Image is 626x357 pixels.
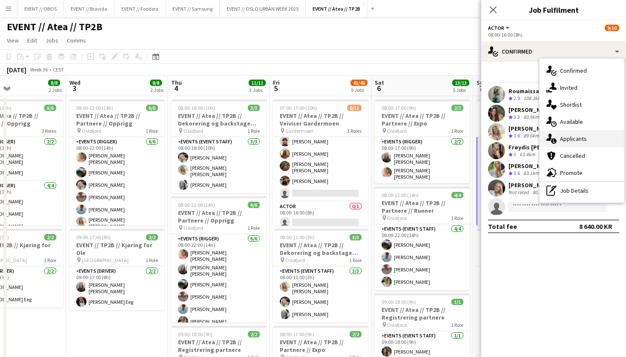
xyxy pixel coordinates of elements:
[171,197,267,323] app-job-card: 08:00-22:00 (14h)6/6EVENT // Atea // TP2B // Partnere // Opprigg Oslofjord1 RoleEvents (Rigger)6/...
[451,299,463,305] span: 1/1
[477,100,572,226] div: 05:30-16:00 (10h30m)9/10EVENT // Atea // TP2B // Veiviser OCC Oslofjord2 Roles[PERSON_NAME][PERSO...
[540,96,624,113] div: Shortlist
[171,100,267,193] div: 08:00-18:00 (10h)3/3EVENT // Atea // TP2B // Dekorering og backstage oppsett Oslofjord1 RoleEvent...
[350,80,368,86] span: 41/46
[76,234,111,240] span: 09:00-17:00 (8h)
[375,79,384,86] span: Sat
[349,257,362,263] span: 1 Role
[273,338,368,354] h3: EVENT // Atea // TP2B // Partnere // Expo
[508,189,531,195] div: Not rated
[48,80,60,86] span: 8/8
[248,202,260,208] span: 6/6
[220,0,306,17] button: EVENT // OSLO URBAN WEEK 2025
[248,105,260,111] span: 3/3
[508,181,600,189] div: [PERSON_NAME] [PERSON_NAME]
[273,229,368,323] div: 08:00-11:00 (3h)3/3EVENT // Atea // TP2B // Dekorering og backstage oppsett Oslofjord1 RoleEvents...
[280,105,317,111] span: 07:00-17:00 (10h)
[540,79,624,96] div: Invited
[171,234,267,330] app-card-role: Events (Rigger)6/608:00-22:00 (14h)[PERSON_NAME] [PERSON_NAME][PERSON_NAME] [PERSON_NAME][PERSON_...
[171,209,267,224] h3: EVENT // Atea // TP2B // Partnere // Opprigg
[46,37,58,44] span: Jobs
[477,123,572,232] app-card-role: Actor1I4A6/708:00-16:00 (8h)Roumaissaa Hadui[PERSON_NAME][PERSON_NAME] [PERSON_NAME]Frøydis [PERS...
[7,20,103,33] h1: EVENT // Atea // TP2B
[375,100,470,183] app-job-card: 08:00-17:00 (9h)2/2EVENT // Atea // TP2B // Partnere // Expo Oslofjord1 RoleEvents (Rigger)2/208:...
[69,100,165,226] app-job-card: 08:00-22:00 (14h)6/6EVENT // Atea // TP2B // Partnere // Opprigg Oslofjord1 RoleEvents (Rigger)6/...
[508,162,554,170] div: [PERSON_NAME]
[273,121,368,202] app-card-role: Events (Event Staff)8I3A4/507:00-17:00 (10h)[PERSON_NAME][PERSON_NAME][PERSON_NAME] [PERSON_NAME]...
[248,331,260,337] span: 2/2
[64,0,115,17] button: EVENT // Bravida
[67,37,86,44] span: Comms
[375,224,470,290] app-card-role: Events (Event Staff)4/408:00-22:00 (14h)[PERSON_NAME][PERSON_NAME][PERSON_NAME][PERSON_NAME]
[387,322,407,328] span: Oslofjord
[605,25,619,31] span: 9/10
[350,331,362,337] span: 2/2
[178,202,215,208] span: 08:00-22:00 (14h)
[178,105,215,111] span: 08:00-18:00 (10h)
[522,114,541,121] div: 80.9km
[477,229,572,355] app-job-card: 08:00-16:00 (8h)6/6EVENT // Atea // TP2B // Partnere // Nedrigg Oslofjord1 RoleEvents (Event Staf...
[488,25,511,31] button: Actor
[451,215,463,221] span: 1 Role
[273,266,368,323] app-card-role: Events (Event Staff)3/308:00-11:00 (3h)[PERSON_NAME] [PERSON_NAME][PERSON_NAME][PERSON_NAME]
[514,151,516,157] span: 3
[477,112,572,127] h3: EVENT // Atea // TP2B // Veiviser OCC
[44,105,56,111] span: 6/6
[166,0,220,17] button: EVENT // Samsung
[249,80,266,86] span: 11/11
[115,0,166,17] button: EVENT // Foodora
[178,331,212,337] span: 09:00-18:00 (9h)
[508,125,600,132] div: [PERSON_NAME] [PERSON_NAME]
[69,266,165,310] app-card-role: Events (Driver)2/209:00-17:00 (8h)[PERSON_NAME] [PERSON_NAME][PERSON_NAME] Eeg
[150,87,164,93] div: 2 Jobs
[82,257,129,263] span: [GEOGRAPHIC_DATA]
[481,41,626,62] div: Confirmed
[3,35,22,46] a: View
[508,143,576,151] div: Frøydis [PERSON_NAME]
[69,241,165,257] h3: EVENT // TP2B // Kjøring for Ole
[387,128,407,134] span: Oslofjord
[451,128,463,134] span: 1 Role
[540,147,624,164] div: Cancelled
[7,37,19,44] span: View
[481,4,626,15] h3: Job Fulfilment
[273,202,368,231] app-card-role: Actor0/108:00-16:00 (8h)
[347,128,362,134] span: 3 Roles
[540,62,624,79] div: Confirmed
[488,31,619,38] div: 08:00-16:00 (8h)
[146,105,158,111] span: 6/6
[540,182,624,199] div: Job Details
[69,137,165,233] app-card-role: Events (Rigger)6/608:00-22:00 (14h)[PERSON_NAME] [PERSON_NAME][PERSON_NAME][PERSON_NAME][PERSON_N...
[375,306,470,321] h3: EVENT // Atea // TP2B // Registrering partnere
[451,105,463,111] span: 2/2
[514,114,520,120] span: 3.3
[514,132,520,139] span: 3.6
[44,257,56,263] span: 1 Role
[382,105,416,111] span: 08:00-17:00 (9h)
[280,331,314,337] span: 08:00-17:00 (9h)
[285,128,313,134] span: Gardermoen
[69,79,80,86] span: Wed
[522,95,543,102] div: 108.3km
[375,187,470,290] div: 08:00-22:00 (14h)4/4EVENT // Atea // TP2B // Partnere // Runner Oslofjord1 RoleEvents (Event Staf...
[82,128,101,134] span: Oslofjord
[69,229,165,310] div: 09:00-17:00 (8h)2/2EVENT // TP2B // Kjøring for Ole [GEOGRAPHIC_DATA]1 RoleEvents (Driver)2/209:0...
[273,241,368,257] h3: EVENT // Atea // TP2B // Dekorering og backstage oppsett
[49,87,62,93] div: 2 Jobs
[247,128,260,134] span: 1 Role
[273,100,368,226] app-job-card: 07:00-17:00 (10h)8/11EVENT // Atea // TP2B // Veiviser Gardermoen Gardermoen3 RolesRoumaissaa Had...
[272,83,280,93] span: 5
[375,112,470,127] h3: EVENT // Atea // TP2B // Partnere // Expo
[531,189,550,195] div: 80.2km
[522,170,541,177] div: 83.1km
[508,106,554,114] div: [PERSON_NAME]
[170,83,182,93] span: 4
[477,79,487,86] span: Sun
[146,234,158,240] span: 2/2
[508,87,560,95] div: Roumaissaa Hadui
[514,95,520,101] span: 2.9
[488,25,504,31] span: Actor
[518,151,537,158] div: 63.4km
